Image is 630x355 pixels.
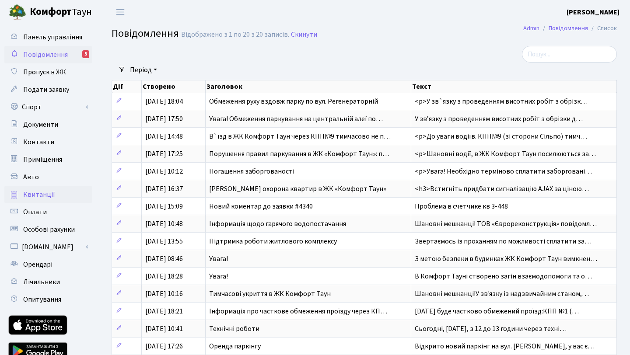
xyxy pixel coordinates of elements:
[23,295,61,304] span: Опитування
[4,151,92,168] a: Приміщення
[4,186,92,203] a: Квитанції
[415,132,587,141] span: <p>До уваги водіїв. КПП№9 (зі сторони Сільпо) тимч…
[145,149,183,159] span: [DATE] 17:25
[145,341,183,351] span: [DATE] 17:26
[181,31,289,39] div: Відображено з 1 по 20 з 20 записів.
[209,219,346,229] span: Інформація щодо гарячого водопостачання
[4,273,92,291] a: Лічильники
[415,324,567,334] span: Сьогодні, [DATE], з 12 до 13 години через техні…
[142,80,206,93] th: Створено
[4,81,92,98] a: Подати заявку
[415,202,508,211] span: Проблема в счётчике кв 3-448
[23,67,66,77] span: Пропуск в ЖК
[145,184,183,194] span: [DATE] 16:37
[209,184,386,194] span: [PERSON_NAME] охорона квартир в ЖК «Комфорт Таун»
[209,324,259,334] span: Технічні роботи
[23,277,60,287] span: Лічильники
[209,114,383,124] span: Увага! Обмеження паркування на центральній алеї по…
[588,24,617,33] li: Список
[112,26,179,41] span: Повідомлення
[4,116,92,133] a: Документи
[112,80,142,93] th: Дії
[209,167,294,176] span: Погашення заборгованості
[209,306,387,316] span: Інформація про часткове обмеження проїзду через КП…
[23,190,55,199] span: Квитанції
[82,50,89,58] div: 5
[209,202,313,211] span: Новий коментар до заявки #4340
[145,219,183,229] span: [DATE] 10:48
[145,237,183,246] span: [DATE] 13:55
[415,341,595,351] span: Відкрито новий паркінг на вул. [PERSON_NAME], у вас є…
[510,19,630,38] nav: breadcrumb
[23,50,68,59] span: Повідомлення
[145,167,183,176] span: [DATE] 10:12
[145,97,183,106] span: [DATE] 18:04
[145,114,183,124] span: [DATE] 17:50
[4,133,92,151] a: Контакти
[415,289,589,299] span: Шановні мешканці!У зв'язку із надзвичайним станом,…
[23,155,62,164] span: Приміщення
[415,97,588,106] span: <p>У зв`язку з проведенням висотних робіт з обрізк…
[30,5,92,20] span: Таун
[145,254,183,264] span: [DATE] 08:46
[415,184,589,194] span: <h3>Встигніть придбати сигналізацію AJAX за ціною…
[209,149,389,159] span: Порушення правил паркування в ЖК «Комфорт Таун»: п…
[4,63,92,81] a: Пропуск в ЖК
[4,291,92,308] a: Опитування
[4,256,92,273] a: Орендарі
[415,306,579,316] span: [DATE] буде частково обмежений проїзд:КПП №1 (…
[23,85,69,94] span: Подати заявку
[4,28,92,46] a: Панель управління
[567,7,619,17] a: [PERSON_NAME]
[4,98,92,116] a: Спорт
[415,271,592,281] span: В Комфорт Тауні створено загін взаємодопомоги та о…
[209,97,378,106] span: Обмеження руху вздовж парку по вул. Регенераторній
[209,289,331,299] span: Тимчасові укриття в ЖК Комфорт Таун
[145,324,183,334] span: [DATE] 10:41
[206,80,412,93] th: Заголовок
[23,172,39,182] span: Авто
[145,271,183,281] span: [DATE] 18:28
[411,80,617,93] th: Текст
[415,254,597,264] span: З метою безпеки в будинках ЖК Комфорт Таун вимкнен…
[209,237,337,246] span: Підтримка роботи житлового комплексу
[30,5,72,19] b: Комфорт
[4,168,92,186] a: Авто
[23,260,52,269] span: Орендарі
[291,31,317,39] a: Скинути
[145,202,183,211] span: [DATE] 15:09
[4,203,92,221] a: Оплати
[23,207,47,217] span: Оплати
[23,225,75,234] span: Особові рахунки
[549,24,588,33] a: Повідомлення
[415,149,596,159] span: <p>Шановні водії, в ЖК Комфорт Таун посилюються за…
[23,120,58,129] span: Документи
[4,238,92,256] a: [DOMAIN_NAME]
[523,24,539,33] a: Admin
[126,63,161,77] a: Період
[209,132,391,141] span: В`їзд в ЖК Комфорт Таун через КПП№9 тимчасово не п…
[415,237,591,246] span: Звертаємось із проханням по можливості сплатити за…
[145,306,183,316] span: [DATE] 18:21
[522,46,617,63] input: Пошук...
[4,46,92,63] a: Повідомлення5
[415,219,597,229] span: Шановні мешканці! ТОВ «Єврореконструкція» повідомл…
[209,271,228,281] span: Увага!
[23,32,82,42] span: Панель управління
[415,114,583,124] span: У звʼязку з проведенням висотних робіт з обрізки д…
[109,5,131,19] button: Переключити навігацію
[415,167,592,176] span: <p>Увага! Необхідно терміново сплатити заборговані…
[209,341,261,351] span: Оренда паркінгу
[9,3,26,21] img: logo.png
[23,137,54,147] span: Контакти
[145,132,183,141] span: [DATE] 14:48
[209,254,228,264] span: Увага!
[4,221,92,238] a: Особові рахунки
[145,289,183,299] span: [DATE] 10:16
